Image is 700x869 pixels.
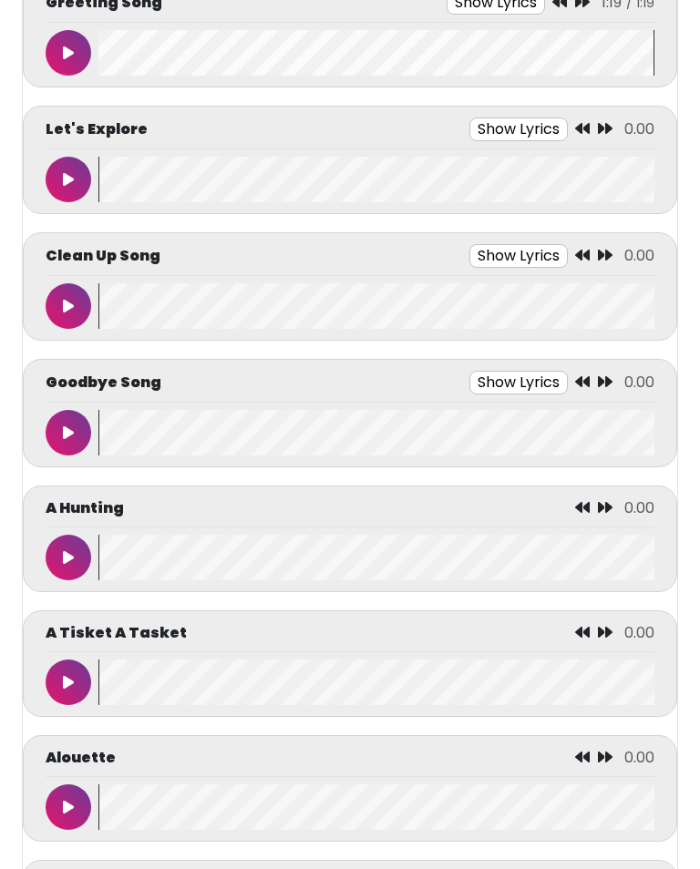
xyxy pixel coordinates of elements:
span: 0.00 [624,118,654,139]
p: Goodbye Song [46,372,161,394]
span: 0.00 [624,245,654,266]
p: Alouette [46,747,116,769]
span: 0.00 [624,747,654,768]
p: Clean Up Song [46,245,160,267]
button: Show Lyrics [469,118,568,141]
span: 0.00 [624,372,654,393]
button: Show Lyrics [469,244,568,268]
span: 0.00 [624,497,654,518]
p: Let's Explore [46,118,148,140]
p: A Hunting [46,497,124,519]
p: A Tisket A Tasket [46,622,187,644]
button: Show Lyrics [469,371,568,394]
span: 0.00 [624,622,654,643]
